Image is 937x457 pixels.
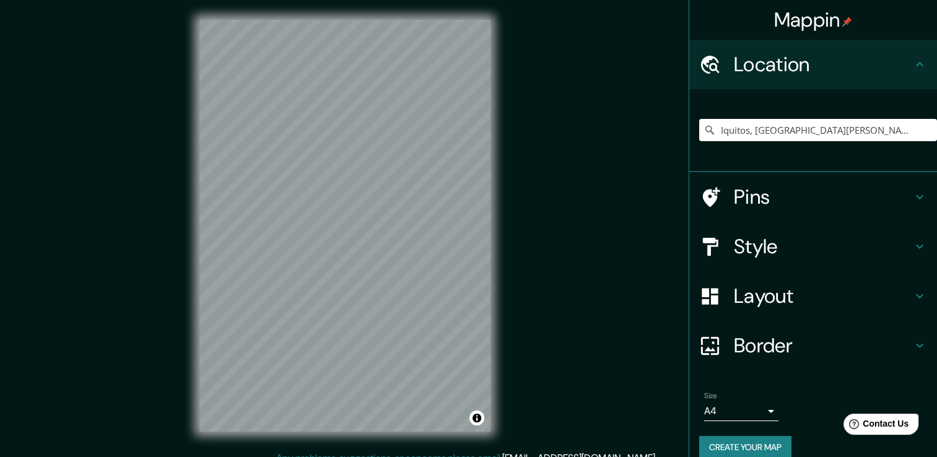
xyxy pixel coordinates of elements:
[689,172,937,222] div: Pins
[734,333,912,358] h4: Border
[689,271,937,321] div: Layout
[689,222,937,271] div: Style
[699,119,937,141] input: Pick your city or area
[469,411,484,425] button: Toggle attribution
[734,52,912,77] h4: Location
[734,234,912,259] h4: Style
[689,321,937,370] div: Border
[734,185,912,209] h4: Pins
[199,20,490,432] canvas: Map
[774,7,853,32] h4: Mappin
[734,284,912,308] h4: Layout
[704,391,717,401] label: Size
[689,40,937,89] div: Location
[842,17,852,27] img: pin-icon.png
[704,401,778,421] div: A4
[827,409,923,443] iframe: Help widget launcher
